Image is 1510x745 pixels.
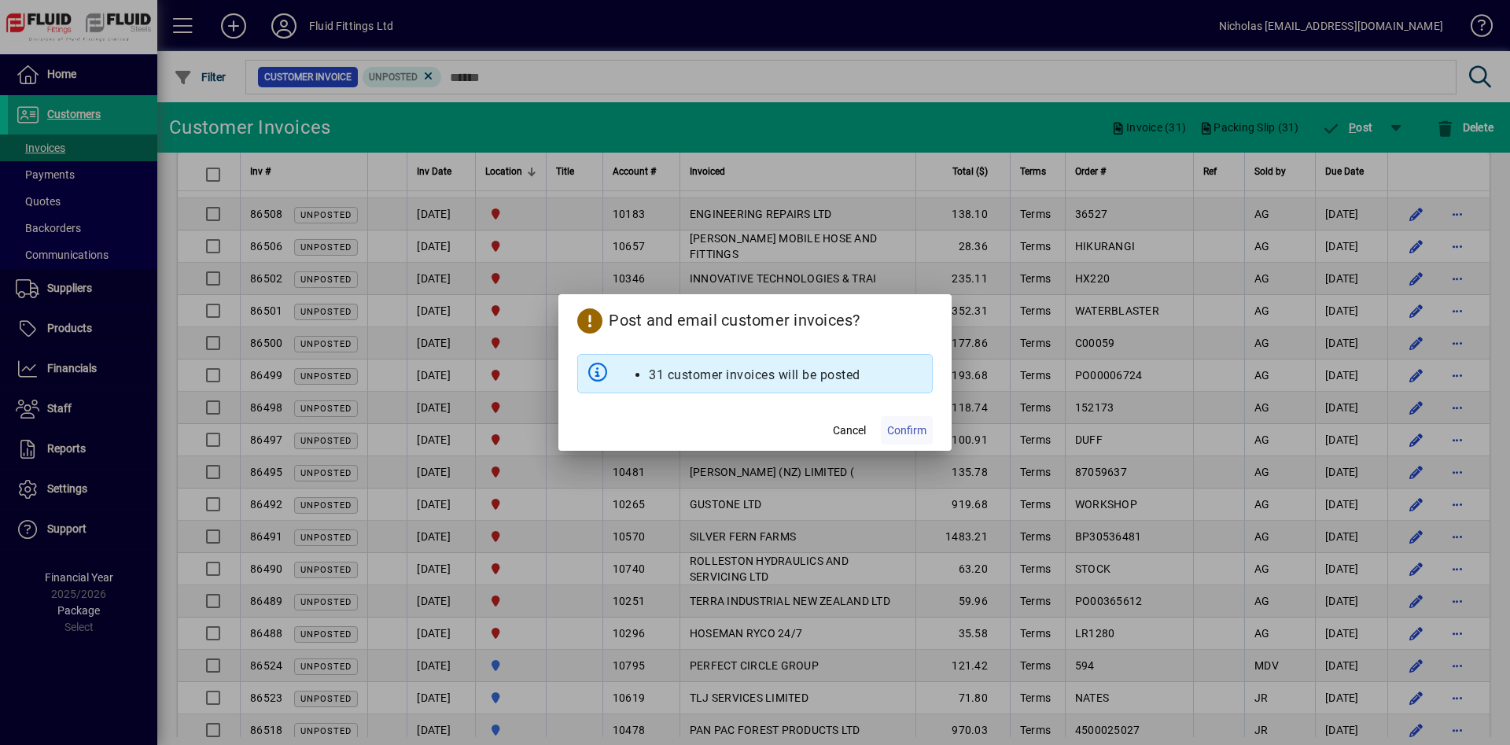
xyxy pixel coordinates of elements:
span: Confirm [887,422,926,439]
span: Cancel [833,422,866,439]
button: Confirm [881,416,933,444]
button: Cancel [824,416,875,444]
h2: Post and email customer invoices? [558,294,952,341]
li: 31 customer invoices will be posted [649,366,860,385]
